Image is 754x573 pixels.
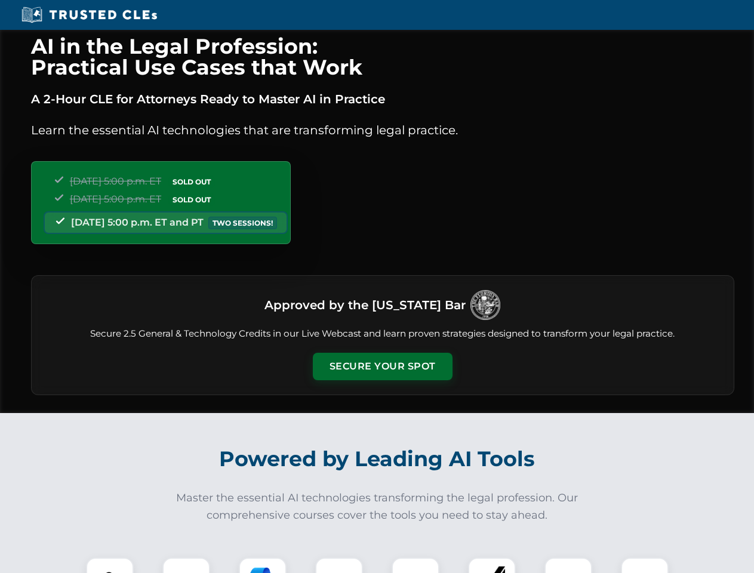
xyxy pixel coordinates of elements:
p: Learn the essential AI technologies that are transforming legal practice. [31,121,734,140]
p: A 2-Hour CLE for Attorneys Ready to Master AI in Practice [31,90,734,109]
h1: AI in the Legal Profession: Practical Use Cases that Work [31,36,734,78]
h2: Powered by Leading AI Tools [47,438,708,480]
span: [DATE] 5:00 p.m. ET [70,193,161,205]
p: Master the essential AI technologies transforming the legal profession. Our comprehensive courses... [168,489,586,524]
img: Trusted CLEs [18,6,161,24]
span: SOLD OUT [168,175,215,188]
span: [DATE] 5:00 p.m. ET [70,175,161,187]
span: SOLD OUT [168,193,215,206]
img: Logo [470,290,500,320]
button: Secure Your Spot [313,353,453,380]
p: Secure 2.5 General & Technology Credits in our Live Webcast and learn proven strategies designed ... [46,327,719,341]
h3: Approved by the [US_STATE] Bar [264,294,466,316]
